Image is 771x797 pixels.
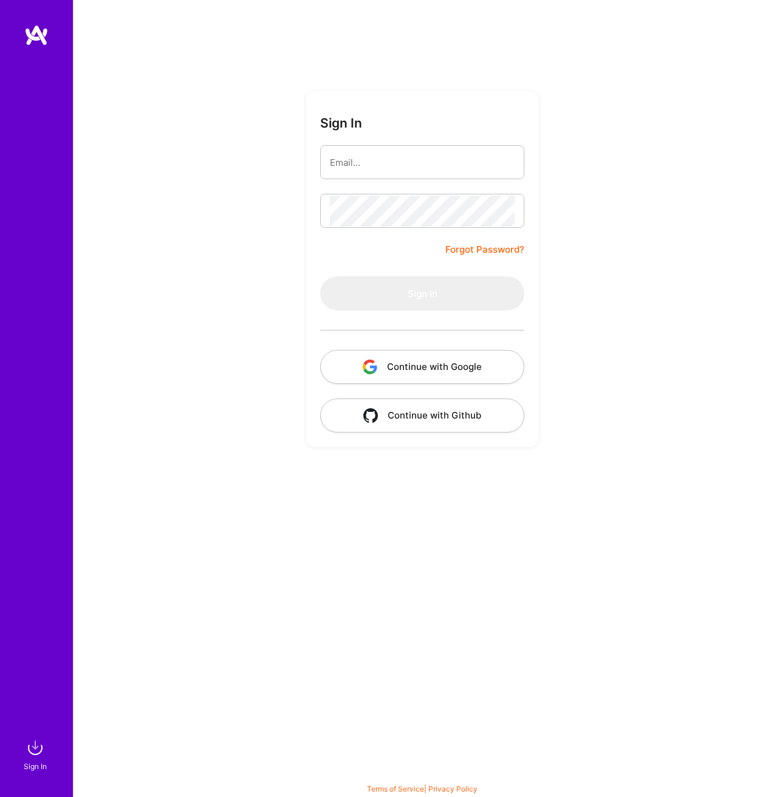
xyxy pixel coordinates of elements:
[428,784,478,793] a: Privacy Policy
[320,350,524,384] button: Continue with Google
[367,784,478,793] span: |
[24,760,47,773] div: Sign In
[320,115,362,131] h3: Sign In
[367,784,424,793] a: Terms of Service
[73,761,771,791] div: © 2025 ATeams Inc., All rights reserved.
[363,360,377,374] img: icon
[320,276,524,310] button: Sign In
[363,408,378,423] img: icon
[24,24,49,46] img: logo
[445,242,524,257] a: Forgot Password?
[23,736,47,760] img: sign in
[330,147,515,178] input: Email...
[320,398,524,433] button: Continue with Github
[26,736,47,773] a: sign inSign In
